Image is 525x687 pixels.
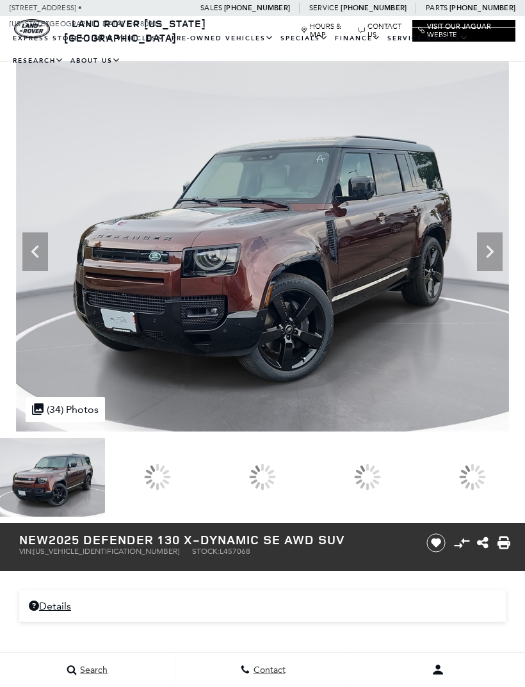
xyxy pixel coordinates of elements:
[10,28,515,72] nav: Main Navigation
[220,547,250,556] span: L457068
[359,22,406,39] a: Contact Us
[277,28,332,50] a: Specials
[250,665,286,675] span: Contact
[19,531,49,548] strong: New
[19,533,410,547] h1: 2025 Defender 130 X-Dynamic SE AWD SUV
[64,17,206,45] a: Land Rover [US_STATE][GEOGRAPHIC_DATA]
[168,28,277,50] a: Pre-Owned Vehicles
[418,22,510,39] a: Visit Our Jaguar Website
[384,28,472,50] a: Service & Parts
[192,547,220,556] span: Stock:
[224,3,290,13] a: [PHONE_NUMBER]
[14,19,50,38] img: Land Rover
[449,3,515,13] a: [PHONE_NUMBER]
[341,3,407,13] a: [PHONE_NUMBER]
[10,28,91,50] a: EXPRESS STORE
[67,50,124,72] a: About Us
[477,535,489,551] a: Share this New 2025 Defender 130 X-Dynamic SE AWD SUV
[332,28,384,50] a: Finance
[33,547,179,556] span: [US_VEHICLE_IDENTIFICATION_NUMBER]
[29,600,496,612] a: Details
[19,547,33,556] span: VIN:
[350,654,525,686] button: user-profile-menu
[14,19,50,38] a: land-rover
[301,22,352,39] a: Hours & Map
[91,28,168,50] a: New Vehicles
[452,533,471,553] button: Compare vehicle
[422,533,450,553] button: Save vehicle
[16,61,510,432] img: New 2025 Sedona Red Land Rover X-Dynamic SE image 1
[77,665,108,675] span: Search
[10,50,67,72] a: Research
[10,4,160,28] a: [STREET_ADDRESS] • [US_STATE][GEOGRAPHIC_DATA], CO 80905
[497,535,510,551] a: Print this New 2025 Defender 130 X-Dynamic SE AWD SUV
[26,397,105,422] div: (34) Photos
